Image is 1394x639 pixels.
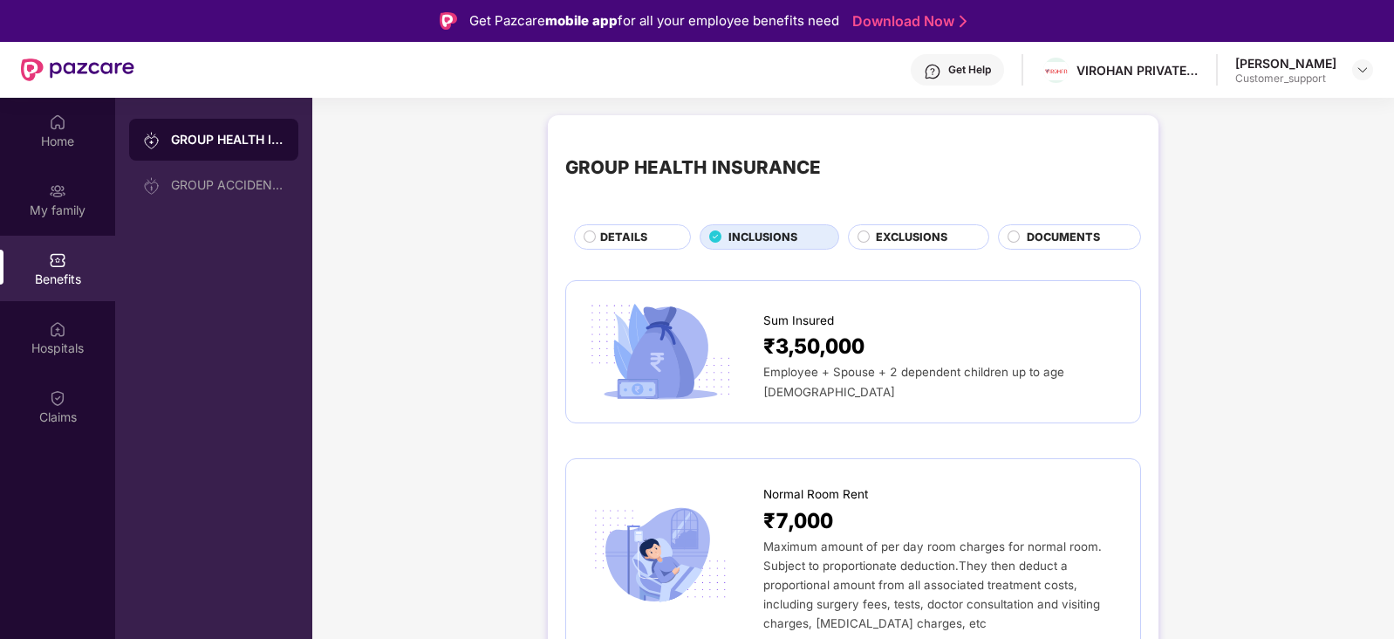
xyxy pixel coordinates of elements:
[143,177,161,195] img: svg+xml;base64,PHN2ZyB3aWR0aD0iMjAiIGhlaWdodD0iMjAiIHZpZXdCb3g9IjAgMCAyMCAyMCIgZmlsbD0ibm9uZSIgeG...
[584,299,737,405] img: icon
[852,12,961,31] a: Download Now
[1027,229,1100,246] span: DOCUMENTS
[1235,55,1336,72] div: [PERSON_NAME]
[1235,72,1336,86] div: Customer_support
[21,58,134,81] img: New Pazcare Logo
[960,12,967,31] img: Stroke
[584,502,737,608] img: icon
[545,12,618,29] strong: mobile app
[924,63,941,80] img: svg+xml;base64,PHN2ZyBpZD0iSGVscC0zMngzMiIgeG1sbnM9Imh0dHA6Ly93d3cudzMub3JnLzIwMDAvc3ZnIiB3aWR0aD...
[143,132,161,149] img: svg+xml;base64,PHN2ZyB3aWR0aD0iMjAiIGhlaWdodD0iMjAiIHZpZXdCb3g9IjAgMCAyMCAyMCIgZmlsbD0ibm9uZSIgeG...
[876,229,947,246] span: EXCLUSIONS
[600,229,647,246] span: DETAILS
[1356,63,1370,77] img: svg+xml;base64,PHN2ZyBpZD0iRHJvcGRvd24tMzJ4MzIiIHhtbG5zPSJodHRwOi8vd3d3LnczLm9yZy8yMDAwL3N2ZyIgd2...
[728,229,797,246] span: INCLUSIONS
[49,389,66,407] img: svg+xml;base64,PHN2ZyBpZD0iQ2xhaW0iIHhtbG5zPSJodHRwOi8vd3d3LnczLm9yZy8yMDAwL3N2ZyIgd2lkdGg9IjIwIi...
[763,330,864,362] span: ₹3,50,000
[49,113,66,131] img: svg+xml;base64,PHN2ZyBpZD0iSG9tZSIgeG1sbnM9Imh0dHA6Ly93d3cudzMub3JnLzIwMDAvc3ZnIiB3aWR0aD0iMjAiIG...
[565,154,821,182] div: GROUP HEALTH INSURANCE
[469,10,839,31] div: Get Pazcare for all your employee benefits need
[1043,62,1069,80] img: Virohan%20logo%20(1).jpg
[171,178,284,192] div: GROUP ACCIDENTAL INSURANCE
[1076,62,1199,79] div: VIROHAN PRIVATE LIMITED
[763,505,833,537] span: ₹7,000
[440,12,457,30] img: Logo
[763,312,834,330] span: Sum Insured
[948,63,991,77] div: Get Help
[49,182,66,200] img: svg+xml;base64,PHN2ZyB3aWR0aD0iMjAiIGhlaWdodD0iMjAiIHZpZXdCb3g9IjAgMCAyMCAyMCIgZmlsbD0ibm9uZSIgeG...
[763,365,1064,398] span: Employee + Spouse + 2 dependent children up to age [DEMOGRAPHIC_DATA]
[763,539,1102,630] span: Maximum amount of per day room charges for normal room. Subject to proportionate deduction.They t...
[49,251,66,269] img: svg+xml;base64,PHN2ZyBpZD0iQmVuZWZpdHMiIHhtbG5zPSJodHRwOi8vd3d3LnczLm9yZy8yMDAwL3N2ZyIgd2lkdGg9Ij...
[49,320,66,338] img: svg+xml;base64,PHN2ZyBpZD0iSG9zcGl0YWxzIiB4bWxucz0iaHR0cDovL3d3dy53My5vcmcvMjAwMC9zdmciIHdpZHRoPS...
[171,131,284,148] div: GROUP HEALTH INSURANCE
[763,485,868,504] span: Normal Room Rent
